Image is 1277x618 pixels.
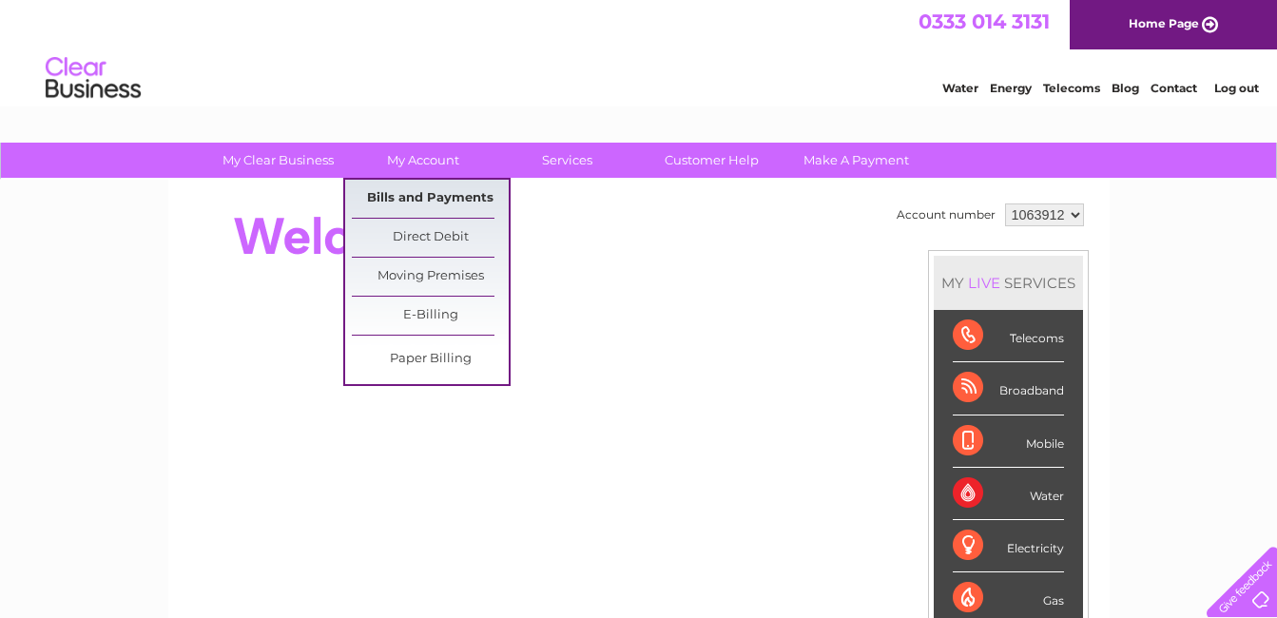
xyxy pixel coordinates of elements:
[1214,81,1259,95] a: Log out
[934,256,1083,310] div: MY SERVICES
[953,520,1064,572] div: Electricity
[352,180,509,218] a: Bills and Payments
[352,297,509,335] a: E-Billing
[352,258,509,296] a: Moving Premises
[352,219,509,257] a: Direct Debit
[990,81,1032,95] a: Energy
[953,362,1064,415] div: Broadband
[964,274,1004,292] div: LIVE
[778,143,935,178] a: Make A Payment
[1112,81,1139,95] a: Blog
[942,81,978,95] a: Water
[633,143,790,178] a: Customer Help
[892,199,1000,231] td: Account number
[953,310,1064,362] div: Telecoms
[45,49,142,107] img: logo.png
[200,143,357,178] a: My Clear Business
[190,10,1089,92] div: Clear Business is a trading name of Verastar Limited (registered in [GEOGRAPHIC_DATA] No. 3667643...
[1151,81,1197,95] a: Contact
[919,10,1050,33] a: 0333 014 3131
[953,415,1064,468] div: Mobile
[489,143,646,178] a: Services
[953,468,1064,520] div: Water
[344,143,501,178] a: My Account
[352,340,509,378] a: Paper Billing
[1043,81,1100,95] a: Telecoms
